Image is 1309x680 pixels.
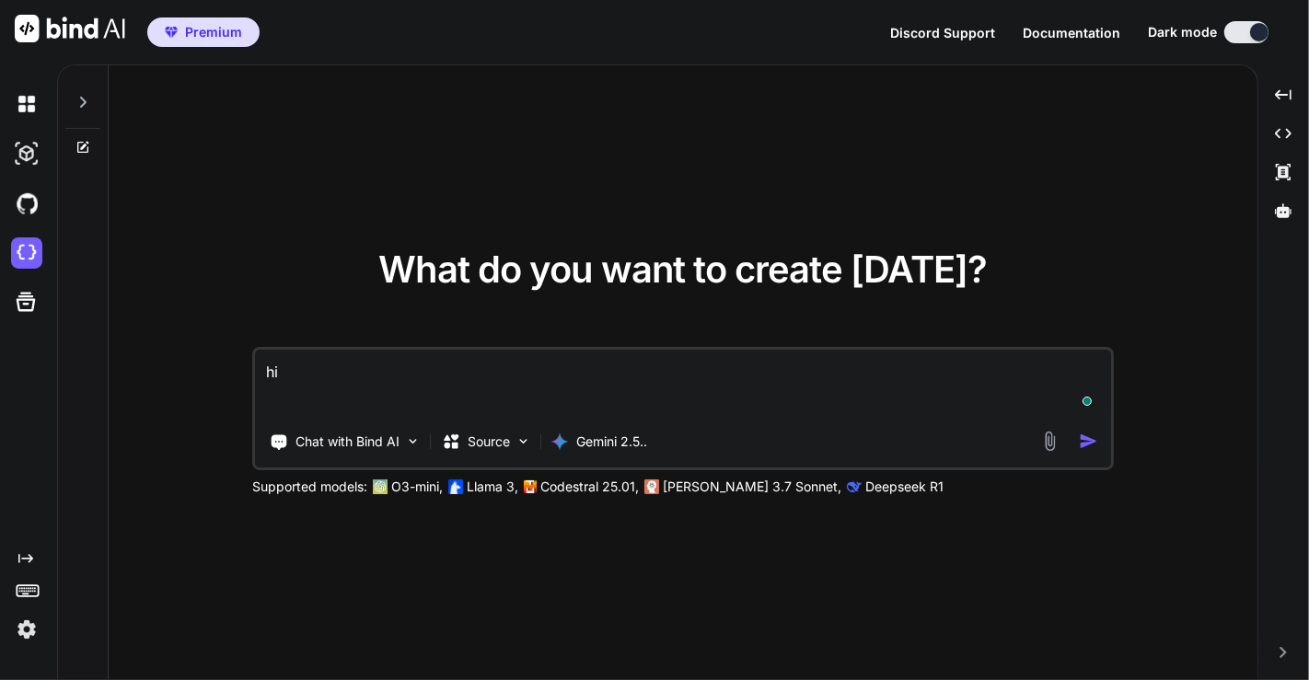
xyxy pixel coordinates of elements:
[252,478,367,496] p: Supported models:
[540,478,639,496] p: Codestral 25.01,
[644,479,659,494] img: claude
[11,138,42,169] img: darkAi-studio
[185,23,242,41] span: Premium
[524,480,537,493] img: Mistral-AI
[373,479,388,494] img: GPT-4
[847,479,862,494] img: claude
[550,432,569,451] img: Gemini 2.5 Pro
[295,432,400,451] p: Chat with Bind AI
[1023,25,1120,40] span: Documentation
[1023,23,1120,42] button: Documentation
[890,25,995,40] span: Discord Support
[865,478,944,496] p: Deepseek R1
[255,350,1111,418] textarea: To enrich screen reader interactions, please activate Accessibility in Grammarly extension settings
[576,432,647,451] p: Gemini 2.5..
[448,479,463,494] img: Llama2
[515,433,531,449] img: Pick Models
[11,188,42,219] img: githubDark
[890,23,995,42] button: Discord Support
[11,614,42,645] img: settings
[1148,23,1217,41] span: Dark mode
[15,15,125,42] img: Bind AI
[147,17,260,47] button: premiumPremium
[11,88,42,120] img: darkChat
[663,478,841,496] p: [PERSON_NAME] 3.7 Sonnet,
[165,27,178,38] img: premium
[1039,431,1060,452] img: attachment
[467,478,518,496] p: Llama 3,
[468,432,510,451] p: Source
[378,247,987,292] span: What do you want to create [DATE]?
[405,433,421,449] img: Pick Tools
[391,478,443,496] p: O3-mini,
[11,237,42,269] img: cloudideIcon
[1079,432,1098,451] img: icon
